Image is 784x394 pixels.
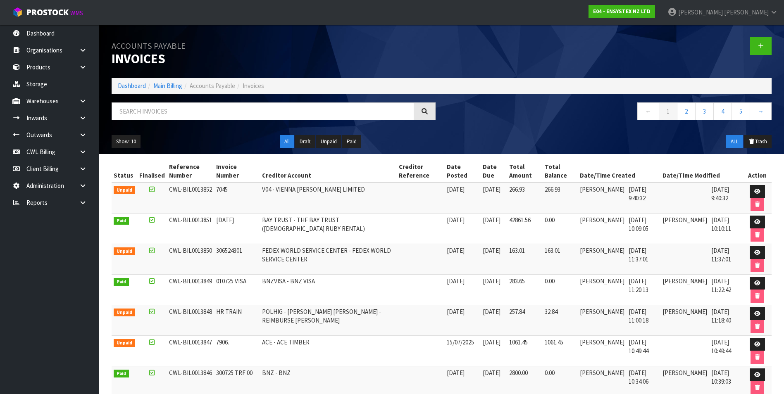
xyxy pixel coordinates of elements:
[580,216,624,224] span: [PERSON_NAME]
[114,217,129,225] span: Paid
[112,135,141,148] button: Show: 10
[262,338,310,346] span: ACE - ACE TIMBER
[316,135,341,148] button: Unpaid
[112,160,137,183] th: Status
[447,185,465,193] span: [DATE]
[262,277,315,285] span: BNZVISA - BNZ VISA
[169,216,212,224] span: CWL-BIL0013851
[743,160,772,183] th: Action
[262,247,391,263] span: FEDEX WORLD SERVICE CENTER - FEDEX WORLD SERVICE CENTER
[545,308,558,316] span: 32.84
[580,308,624,316] span: [PERSON_NAME]
[483,338,500,346] span: [DATE]
[114,247,135,256] span: Unpaid
[711,277,731,294] span: [DATE] 11:22:42
[637,102,659,120] a: ←
[580,185,624,193] span: [PERSON_NAME]
[509,369,528,377] span: 2800.00
[543,160,578,183] th: Total Balance
[12,7,23,17] img: cube-alt.png
[711,369,731,385] span: [DATE] 10:39:03
[445,160,481,183] th: Date Posted
[216,185,228,193] span: 7045
[726,135,743,148] button: ALL
[695,102,714,120] a: 3
[545,247,560,254] span: 163.01
[280,135,294,148] button: All
[750,102,772,120] a: →
[677,102,696,120] a: 2
[167,160,214,183] th: Reference Number
[545,338,563,346] span: 1061.45
[114,278,129,286] span: Paid
[662,277,707,285] span: [PERSON_NAME]
[629,308,648,324] span: [DATE] 11:00:18
[447,247,465,254] span: [DATE]
[711,247,731,263] span: [DATE] 11:37:01
[114,339,135,347] span: Unpaid
[216,277,246,285] span: 010725 VISA
[26,7,69,18] span: ProStock
[578,160,660,183] th: Date/Time Created
[509,247,525,254] span: 163.01
[483,216,500,224] span: [DATE]
[169,247,212,254] span: CWL-BIL0013850
[260,160,397,183] th: Creditor Account
[169,185,212,193] span: CWL-BIL0013852
[243,82,264,90] span: Invoices
[447,308,465,316] span: [DATE]
[481,160,507,183] th: Date Due
[112,37,436,66] h1: Invoices
[629,277,648,294] span: [DATE] 11:20:13
[629,338,648,355] span: [DATE] 10:49:44
[447,338,474,346] span: 15/07/2025
[629,216,648,233] span: [DATE] 10:09:05
[169,308,212,316] span: CWL-BIL0013848
[262,308,381,324] span: POLHIG - [PERSON_NAME] [PERSON_NAME] - REIMBURSE [PERSON_NAME]
[662,308,707,316] span: [PERSON_NAME]
[262,185,365,193] span: V04 - VIENNA [PERSON_NAME] LIMITED
[262,369,291,377] span: BNZ - BNZ
[678,8,723,16] span: [PERSON_NAME]
[662,216,707,224] span: [PERSON_NAME]
[216,369,253,377] span: 300725 TRF 00
[509,216,531,224] span: 42861.56
[483,185,500,193] span: [DATE]
[295,135,315,148] button: Draft
[114,309,135,317] span: Unpaid
[593,8,651,15] strong: E04 - ENSYSTEX NZ LTD
[629,369,648,385] span: [DATE] 10:34:06
[629,247,648,263] span: [DATE] 11:37:01
[662,369,707,377] span: [PERSON_NAME]
[447,277,465,285] span: [DATE]
[397,160,445,183] th: Creditor Reference
[216,308,242,316] span: HR TRAIN
[112,40,186,51] small: Accounts Payable
[711,216,731,233] span: [DATE] 10:10:11
[629,185,646,202] span: [DATE] 9:40:32
[509,308,525,316] span: 257.84
[169,338,212,346] span: CWL-BIL0013847
[216,247,242,254] span: 306524301
[545,369,555,377] span: 0.00
[262,216,365,233] span: BAY TRUST - THE BAY TRUST ([DEMOGRAPHIC_DATA] RUBY RENTAL)
[118,82,146,90] a: Dashboard
[509,185,525,193] span: 266.93
[713,102,732,120] a: 4
[507,160,543,183] th: Total Amount
[342,135,361,148] button: Paid
[732,102,750,120] a: 5
[580,247,624,254] span: [PERSON_NAME]
[545,216,555,224] span: 0.00
[545,277,555,285] span: 0.00
[114,186,135,195] span: Unpaid
[214,160,260,183] th: Invoice Number
[483,277,500,285] span: [DATE]
[589,5,655,18] a: E04 - ENSYSTEX NZ LTD
[70,9,83,17] small: WMS
[169,277,212,285] span: CWL-BIL0013849
[711,338,731,355] span: [DATE] 10:49:44
[137,160,167,183] th: Finalised
[580,369,624,377] span: [PERSON_NAME]
[112,102,414,120] input: Search invoices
